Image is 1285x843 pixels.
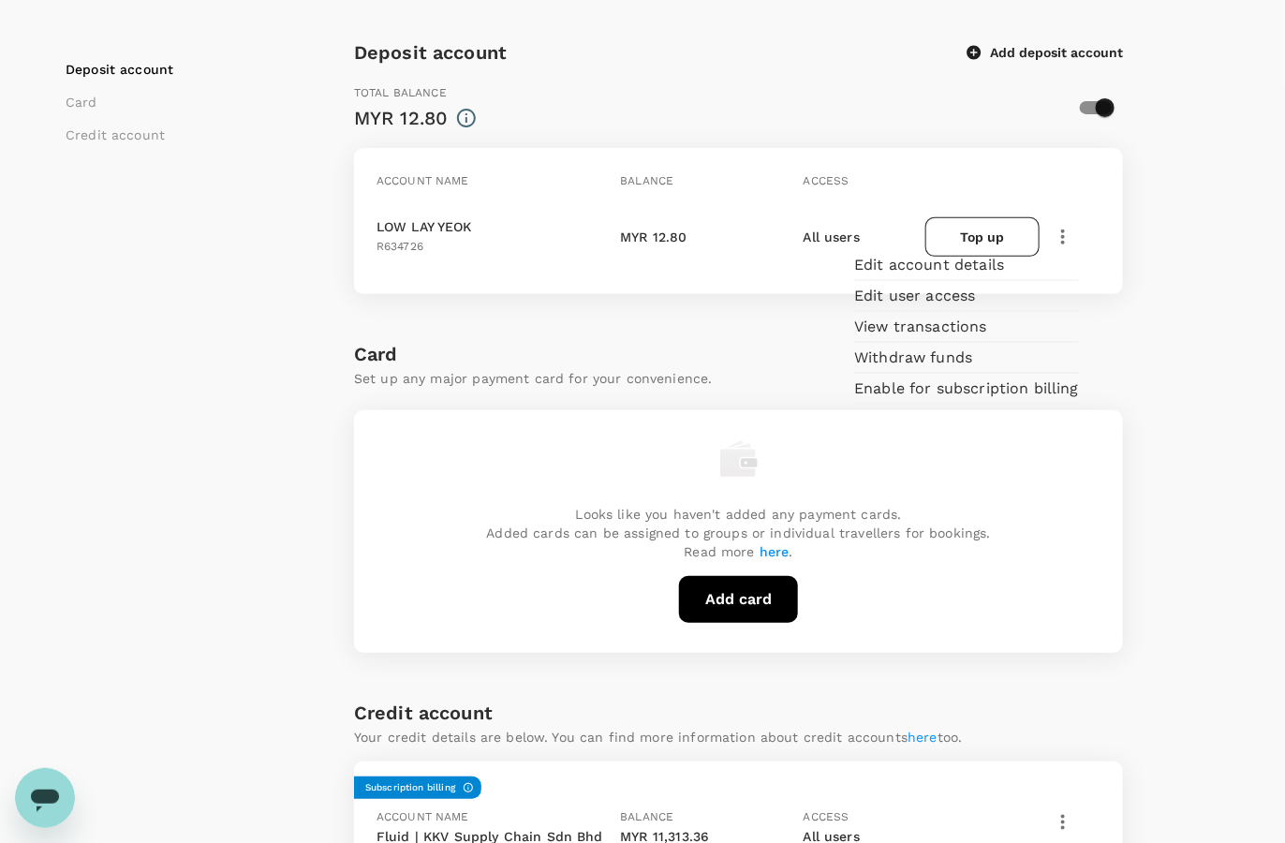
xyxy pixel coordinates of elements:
[354,86,447,99] span: Total balance
[854,347,1079,369] span: Withdraw funds
[854,316,1079,343] div: View transactions
[620,174,673,187] span: Balance
[377,240,423,253] span: R634726
[354,369,1123,388] p: Set up any major payment card for your convenience.
[854,377,1079,400] span: Enable for subscription billing
[854,347,1079,374] div: Withdraw funds
[854,316,1079,338] span: View transactions
[854,254,1079,281] div: Edit account details
[365,780,455,795] h6: Subscription billing
[854,285,1079,307] span: Edit user access
[679,576,798,623] button: Add card
[377,810,469,823] span: Account name
[804,810,849,823] span: Access
[925,217,1040,257] button: Top up
[804,229,860,244] span: All users
[354,339,1123,369] h6: Card
[66,60,300,79] li: Deposit account
[354,728,963,747] p: Your credit details are below. You can find more information about credit accounts too.
[760,544,790,559] a: here
[354,103,448,133] div: MYR 12.80
[620,228,687,246] p: MYR 12.80
[66,93,300,111] li: Card
[486,505,990,561] p: Looks like you haven't added any payment cards. Added cards can be assigned to groups or individu...
[377,217,472,236] p: LOW LAY YEOK
[377,174,469,187] span: Account name
[720,440,758,478] img: empty
[854,285,1079,312] div: Edit user access
[804,174,849,187] span: Access
[854,254,1079,276] span: Edit account details
[967,44,1123,61] button: Add deposit account
[15,768,75,828] iframe: Button to launch messaging window
[620,810,673,823] span: Balance
[854,377,1079,405] div: Enable for subscription billing
[908,730,938,745] a: here
[66,126,300,144] li: Credit account
[354,698,493,728] h6: Credit account
[354,37,507,67] h6: Deposit account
